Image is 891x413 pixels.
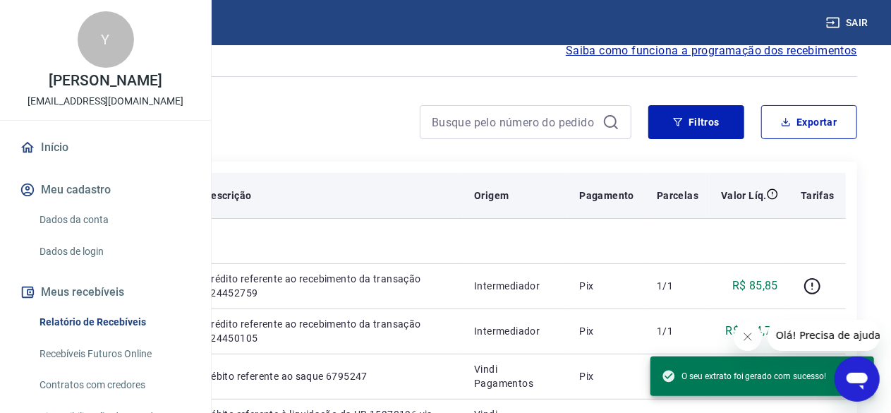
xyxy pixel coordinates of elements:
p: Intermediador [474,279,557,293]
button: Exportar [761,105,857,139]
p: 1/1 [657,279,698,293]
p: Pix [579,324,634,338]
p: R$ 85,85 [732,277,778,294]
iframe: Fechar mensagem [734,323,762,351]
iframe: Botão para abrir a janela de mensagens [835,357,880,402]
p: 1/1 [657,324,698,338]
p: Descrição [205,188,252,203]
p: Crédito referente ao recebimento da transação 224452759 [205,272,451,300]
a: Relatório de Recebíveis [34,308,194,337]
a: Dados de login [34,237,194,266]
p: Pix [579,279,634,293]
a: Contratos com credores [34,371,194,400]
p: Débito referente ao saque 6795247 [205,369,451,383]
span: O seu extrato foi gerado com sucesso! [662,369,826,383]
a: Saiba como funciona a programação dos recebimentos [566,42,857,59]
p: [EMAIL_ADDRESS][DOMAIN_NAME] [28,94,183,109]
div: Y [78,11,134,68]
p: [PERSON_NAME] [49,73,162,88]
p: Tarifas [801,188,835,203]
button: Sair [823,10,874,36]
p: Parcelas [657,188,698,203]
span: Olá! Precisa de ajuda? [8,10,119,21]
a: Dados da conta [34,205,194,234]
a: Recebíveis Futuros Online [34,340,194,369]
p: Pix [579,369,634,383]
input: Busque pelo número do pedido [432,112,597,133]
p: Origem [474,188,509,203]
button: Meus recebíveis [17,277,194,308]
p: Intermediador [474,324,557,338]
p: R$ 114,77 [726,323,779,340]
button: Meu cadastro [17,174,194,205]
button: Filtros [648,105,744,139]
p: Crédito referente ao recebimento da transação 224450105 [205,317,451,345]
p: Pagamento [579,188,634,203]
iframe: Mensagem da empresa [768,320,880,351]
p: Valor Líq. [721,188,767,203]
p: Vindi Pagamentos [474,362,557,390]
a: Início [17,132,194,163]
